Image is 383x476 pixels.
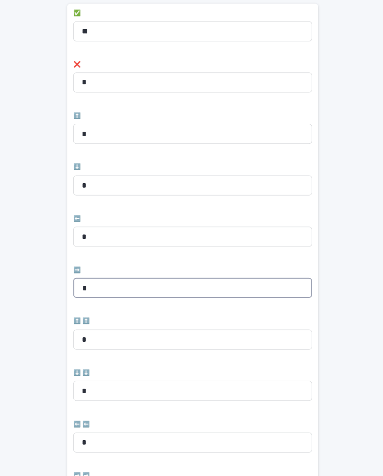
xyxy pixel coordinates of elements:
span: ⬇️ [73,163,80,169]
span: ⬅️ ⬅️ [73,419,89,425]
span: ⬆️ [73,112,80,118]
span: ➡️ [73,265,80,271]
span: ➡️ ➡️ [73,470,89,476]
span: ✅ [73,10,80,16]
span: ⬅️ [73,215,80,221]
span: ⬆️ ⬆️ [73,316,89,322]
span: ⬇️ ⬇️ [73,368,89,374]
span: ❌ [73,61,80,67]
